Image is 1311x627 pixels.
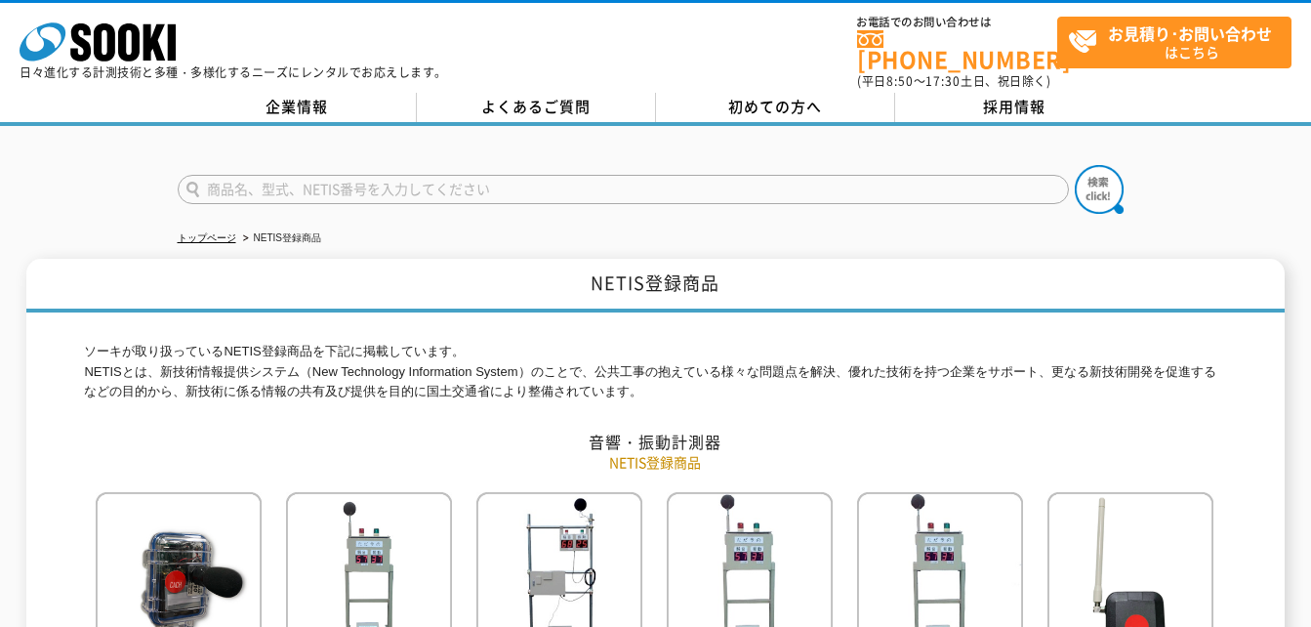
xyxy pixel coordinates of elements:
span: (平日 ～ 土日、祝日除く) [857,72,1050,90]
span: 8:50 [886,72,914,90]
a: 企業情報 [178,93,417,122]
p: 日々進化する計測技術と多種・多様化するニーズにレンタルでお応えします。 [20,66,447,78]
a: 採用情報 [895,93,1134,122]
a: お見積り･お問い合わせはこちら [1057,17,1291,68]
span: 初めての方へ [728,96,822,117]
a: トップページ [178,232,236,243]
p: NETIS登録商品 [84,452,1226,473]
h2: 音響・振動計測器 [84,432,1226,452]
img: btn_search.png [1075,165,1124,214]
span: はこちら [1068,18,1291,66]
a: 初めての方へ [656,93,895,122]
a: [PHONE_NUMBER] [857,30,1057,70]
span: お電話でのお問い合わせは [857,17,1057,28]
li: NETIS登録商品 [239,229,321,249]
input: 商品名、型式、NETIS番号を入力してください [178,175,1069,204]
p: ソーキが取り扱っているNETIS登録商品を下記に掲載しています。 NETISとは、新技術情報提供システム（New Technology Information System）のことで、公共工事の... [84,342,1226,402]
h1: NETIS登録商品 [26,259,1285,313]
span: 17:30 [925,72,961,90]
strong: お見積り･お問い合わせ [1108,21,1272,45]
a: よくあるご質問 [417,93,656,122]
